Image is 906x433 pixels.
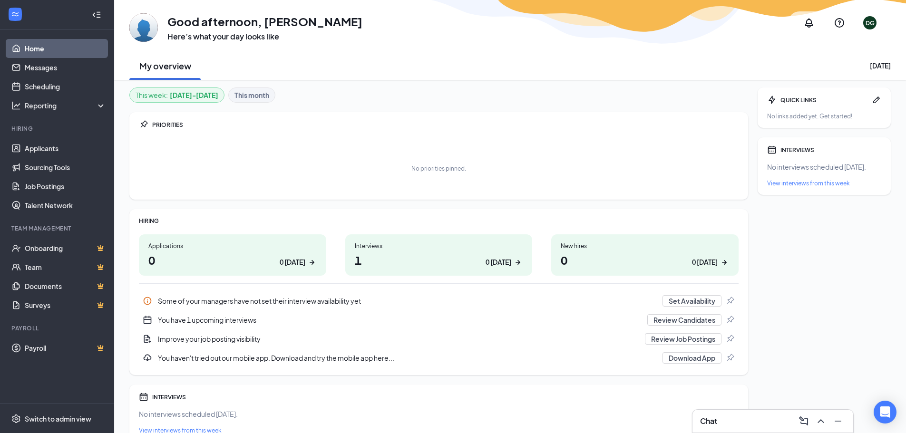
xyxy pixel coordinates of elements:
[25,414,91,423] div: Switch to admin view
[561,242,729,250] div: New hires
[662,295,721,307] button: Set Availability
[830,414,846,429] button: Minimize
[25,39,106,58] a: Home
[148,242,317,250] div: Applications
[139,291,739,310] div: Some of your managers have not set their interview availability yet
[25,58,106,77] a: Messages
[152,121,739,129] div: PRIORITIES
[767,162,881,172] div: No interviews scheduled [DATE].
[767,145,777,154] svg: Calendar
[167,31,362,42] h3: Here’s what your day looks like
[148,252,317,268] h1: 0
[139,234,326,276] a: Applications00 [DATE]ArrowRight
[25,139,106,158] a: Applicants
[143,334,152,344] svg: DocumentAdd
[143,315,152,325] svg: CalendarNew
[10,10,20,19] svg: WorkstreamLogo
[139,310,739,329] div: You have 1 upcoming interviews
[11,224,104,232] div: Team Management
[813,414,828,429] button: ChevronUp
[345,234,533,276] a: Interviews10 [DATE]ArrowRight
[139,310,739,329] a: CalendarNewYou have 1 upcoming interviewsReview CandidatesPin
[767,95,777,105] svg: Bolt
[139,329,739,348] div: Improve your job posting visibility
[136,90,218,100] div: This week :
[158,353,657,363] div: You haven't tried out our mobile app. Download and try the mobile app here...
[411,164,466,173] div: No priorities pinned.
[834,17,845,29] svg: QuestionInfo
[780,146,881,154] div: INTERVIEWS
[139,348,739,367] div: You haven't tried out our mobile app. Download and try the mobile app here...
[11,101,21,110] svg: Analysis
[866,19,875,27] div: DG
[803,17,815,29] svg: Notifications
[139,60,191,72] h2: My overview
[307,258,317,267] svg: ArrowRight
[870,61,891,70] div: [DATE]
[25,338,106,357] a: PayrollCrown
[25,277,106,296] a: DocumentsCrown
[139,392,148,402] svg: Calendar
[832,415,844,427] svg: Minimize
[25,258,106,277] a: TeamCrown
[11,125,104,133] div: Hiring
[170,90,218,100] b: [DATE] - [DATE]
[767,112,881,120] div: No links added yet. Get started!
[167,13,362,29] h1: Good afternoon, [PERSON_NAME]
[158,315,642,325] div: You have 1 upcoming interviews
[25,196,106,215] a: Talent Network
[725,296,735,306] svg: Pin
[355,252,523,268] h1: 1
[796,414,811,429] button: ComposeMessage
[11,414,21,423] svg: Settings
[129,13,158,42] img: Dolorita Gibbs
[25,101,107,110] div: Reporting
[692,257,718,267] div: 0 [DATE]
[355,242,523,250] div: Interviews
[874,401,896,423] div: Open Intercom Messenger
[662,352,721,364] button: Download App
[158,334,639,344] div: Improve your job posting visibility
[152,393,739,401] div: INTERVIEWS
[139,120,148,129] svg: Pin
[158,296,657,306] div: Some of your managers have not set their interview availability yet
[486,257,511,267] div: 0 [DATE]
[561,252,729,268] h1: 0
[139,217,739,225] div: HIRING
[700,416,717,426] h3: Chat
[25,158,106,177] a: Sourcing Tools
[720,258,729,267] svg: ArrowRight
[92,10,101,19] svg: Collapse
[139,329,739,348] a: DocumentAddImprove your job posting visibilityReview Job PostingsPin
[815,415,827,427] svg: ChevronUp
[513,258,523,267] svg: ArrowRight
[725,353,735,363] svg: Pin
[551,234,739,276] a: New hires00 [DATE]ArrowRight
[143,296,152,306] svg: Info
[645,333,721,345] button: Review Job Postings
[780,96,868,104] div: QUICK LINKS
[234,90,269,100] b: This month
[25,177,106,196] a: Job Postings
[767,179,881,187] a: View interviews from this week
[725,334,735,344] svg: Pin
[25,77,106,96] a: Scheduling
[725,315,735,325] svg: Pin
[872,95,881,105] svg: Pen
[25,296,106,315] a: SurveysCrown
[25,239,106,258] a: OnboardingCrown
[11,324,104,332] div: Payroll
[139,409,739,419] div: No interviews scheduled [DATE].
[143,353,152,363] svg: Download
[798,415,809,427] svg: ComposeMessage
[139,348,739,367] a: DownloadYou haven't tried out our mobile app. Download and try the mobile app here...Download AppPin
[647,314,721,326] button: Review Candidates
[280,257,305,267] div: 0 [DATE]
[139,291,739,310] a: InfoSome of your managers have not set their interview availability yetSet AvailabilityPin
